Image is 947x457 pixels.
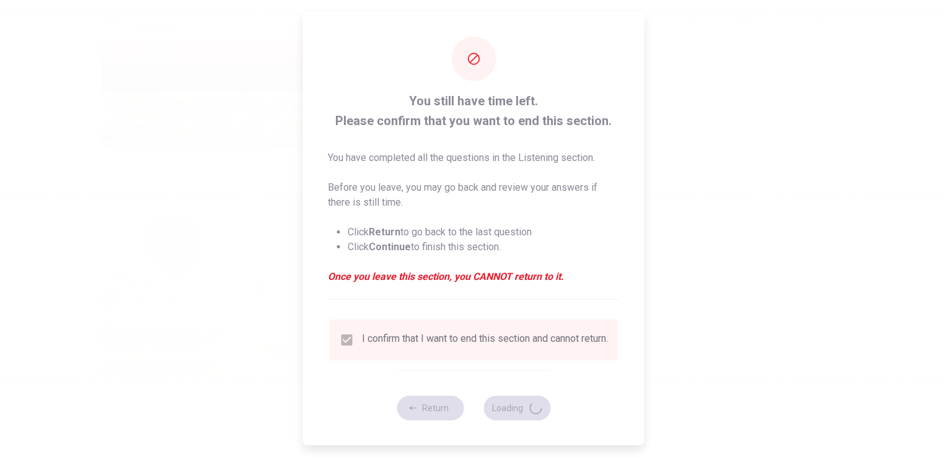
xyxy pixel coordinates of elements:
li: Click to go back to the last question [348,225,620,240]
strong: Continue [369,241,411,253]
div: I confirm that I want to end this section and cannot return. [362,333,608,347]
strong: Return [369,226,400,238]
li: Click to finish this section. [348,240,620,255]
span: You still have time left. Please confirm that you want to end this section. [328,91,620,131]
button: Return [397,396,464,420]
p: You have completed all the questions in the Listening section. [328,150,620,165]
button: Loading [483,396,550,420]
em: Once you leave this section, you CANNOT return to it. [328,269,620,284]
p: Before you leave, you may go back and review your answers if there is still time. [328,180,620,210]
